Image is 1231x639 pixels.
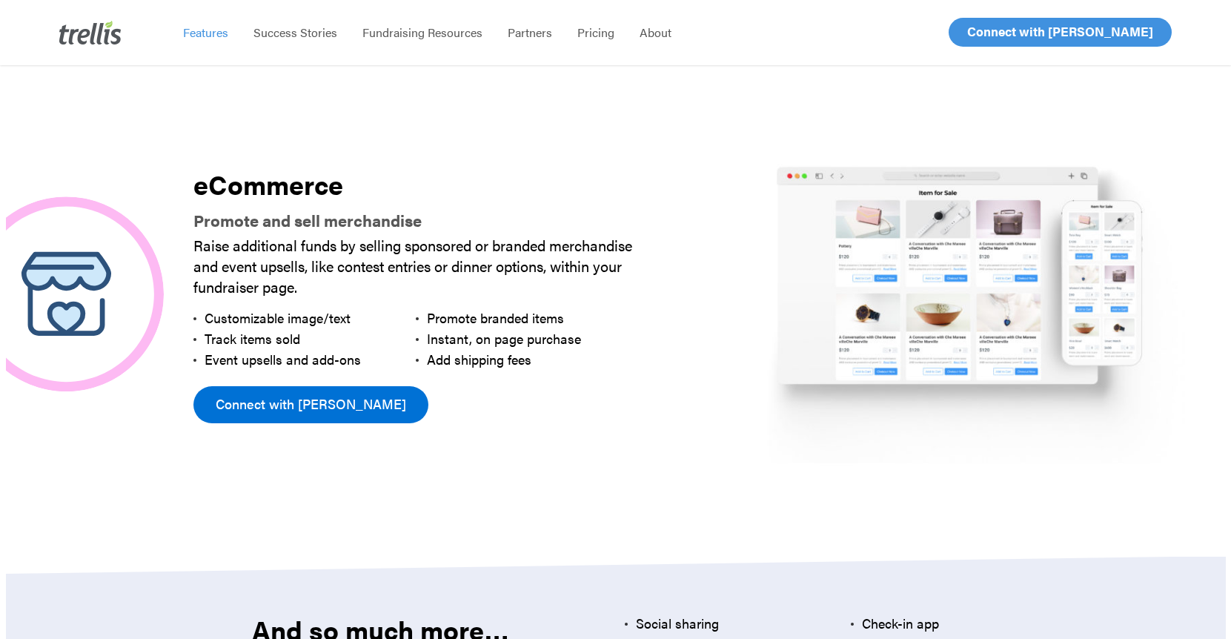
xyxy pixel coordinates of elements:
span: Event upsells and add-ons [205,350,361,368]
span: Features [183,24,228,41]
span: About [640,24,671,41]
a: Pricing [565,25,627,40]
li: Check-in app [851,613,1077,634]
a: Success Stories [241,25,350,40]
span: Customizable image/text [205,308,351,327]
a: Partners [495,25,565,40]
a: About [627,25,684,40]
span: Connect with [PERSON_NAME] [967,22,1153,40]
span: Instant, on page purchase [427,329,581,348]
a: Connect with [PERSON_NAME] [193,386,428,423]
strong: Promote and sell merchandise [193,208,422,231]
a: Features [170,25,241,40]
span: Partners [508,24,552,41]
span: Raise additional funds by selling sponsored or branded merchandise and event upsells, like contes... [193,234,632,297]
span: Pricing [577,24,614,41]
a: Connect with [PERSON_NAME] [949,18,1172,47]
span: Connect with [PERSON_NAME] [216,394,406,414]
img: Trellis [59,21,122,44]
strong: eCommerce [193,165,343,203]
span: Promote branded items [427,308,564,327]
span: Success Stories [253,24,337,41]
span: Fundraising Resources [362,24,482,41]
li: Social sharing [625,613,851,634]
span: Add shipping fees [427,350,531,368]
span: Track items sold [205,329,300,348]
a: Fundraising Resources [350,25,495,40]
